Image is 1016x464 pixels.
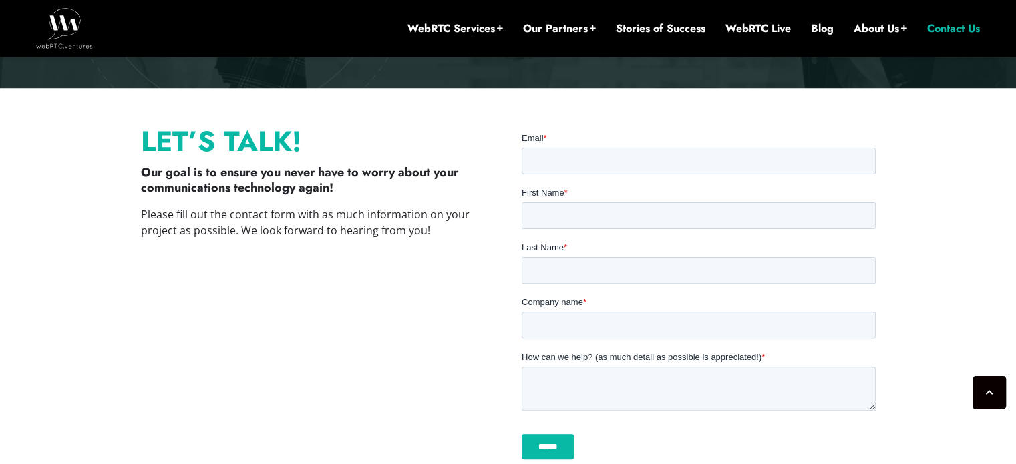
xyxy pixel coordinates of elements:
[407,21,503,36] a: WebRTC Services
[141,252,495,451] iframe: The Complexity of WebRTC
[725,21,791,36] a: WebRTC Live
[141,165,495,196] p: Our goal is to ensure you never have to worry about your communications technology again!
[523,21,596,36] a: Our Partners
[141,132,495,152] p: Let’s Talk!
[616,21,705,36] a: Stories of Success
[811,21,834,36] a: Blog
[927,21,980,36] a: Contact Us
[854,21,907,36] a: About Us
[36,8,93,48] img: WebRTC.ventures
[141,206,495,238] p: Please fill out the contact form with as much information on your project as possible. We look fo...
